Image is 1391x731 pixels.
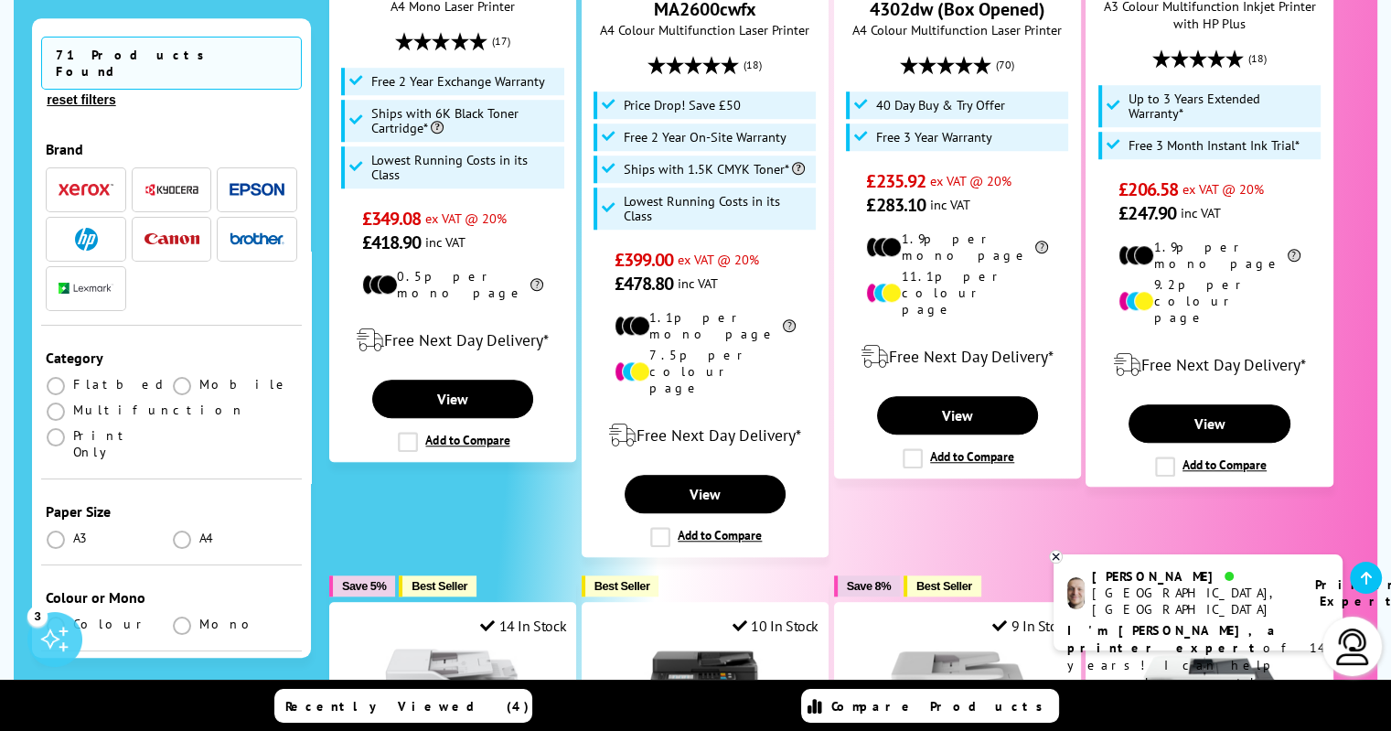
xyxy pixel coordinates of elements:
[1248,41,1267,76] span: (18)
[1118,177,1178,201] span: £206.58
[1118,239,1300,272] li: 1.9p per mono page
[199,376,290,392] span: Mobile
[1129,91,1316,121] span: Up to 3 Years Extended Warranty*
[744,48,762,82] span: (18)
[53,177,119,202] button: Xerox
[371,74,545,89] span: Free 2 Year Exchange Warranty
[615,248,674,272] span: £399.00
[847,579,891,593] span: Save 8%
[372,380,533,418] a: View
[53,227,119,252] button: HP
[224,177,290,202] button: Epson
[224,227,290,252] button: Brother
[425,210,507,227] span: ex VAT @ 20%
[930,172,1011,189] span: ex VAT @ 20%
[342,579,386,593] span: Save 5%
[625,475,786,513] a: View
[73,376,169,392] span: Flatbed
[678,251,759,268] span: ex VAT @ 20%
[27,606,48,626] div: 3
[582,575,659,597] button: Best Seller
[1092,585,1292,618] div: [GEOGRAPHIC_DATA], [GEOGRAPHIC_DATA]
[371,153,559,182] span: Lowest Running Costs in its Class
[624,162,805,177] span: Ships with 1.5K CMYK Toner*
[1129,404,1289,443] a: View
[46,588,297,607] div: Colour or Mono
[996,48,1014,82] span: (70)
[592,21,819,38] span: A4 Colour Multifunction Laser Printer
[412,579,467,593] span: Best Seller
[594,579,650,593] span: Best Seller
[1181,204,1221,221] span: inc VAT
[592,410,819,461] div: modal_delivery
[398,432,509,452] label: Add to Compare
[650,527,762,547] label: Add to Compare
[1092,568,1292,585] div: [PERSON_NAME]
[73,427,171,460] span: Print Only
[866,169,926,193] span: £235.92
[624,98,741,113] span: Price Drop! Save £50
[877,396,1038,435] a: View
[615,272,674,296] span: £478.80
[992,617,1071,635] div: 9 In Stock
[144,183,199,197] img: Kyocera
[624,130,786,145] span: Free 2 Year On-Site Warranty
[399,575,476,597] button: Best Seller
[678,274,718,292] span: inc VAT
[1067,622,1329,709] p: of 14 years! I can help you choose the right product
[46,502,297,521] div: Paper Size
[1334,629,1371,665] img: user-headset-light.svg
[199,530,216,546] span: A4
[1129,138,1300,153] span: Free 3 Month Instant Ink Trial*
[480,617,566,635] div: 14 In Stock
[615,309,797,342] li: 1.1p per mono page
[73,616,149,632] span: Colour
[876,98,1005,113] span: 40 Day Buy & Try Offer
[1067,622,1280,656] b: I'm [PERSON_NAME], a printer expert
[733,617,819,635] div: 10 In Stock
[1118,201,1176,225] span: £247.90
[139,177,205,202] button: Kyocera
[866,231,1048,263] li: 1.9p per mono page
[866,193,926,217] span: £283.10
[46,349,297,367] div: Category
[199,616,260,632] span: Mono
[1096,339,1322,391] div: modal_delivery
[329,575,395,597] button: Save 5%
[285,698,530,715] span: Recently Viewed (4)
[844,21,1071,38] span: A4 Colour Multifunction Laser Printer
[53,276,119,301] button: Lexmark
[801,689,1059,723] a: Compare Products
[615,347,797,396] li: 7.5p per colour page
[1067,577,1085,609] img: ashley-livechat.png
[230,232,284,245] img: Brother
[362,207,422,231] span: £349.08
[371,106,559,135] span: Ships with 6K Black Toner Cartridge*
[362,268,544,301] li: 0.5p per mono page
[41,37,302,90] span: 71 Products Found
[59,184,113,197] img: Xerox
[274,689,532,723] a: Recently Viewed (4)
[624,194,811,223] span: Lowest Running Costs in its Class
[139,227,205,252] button: Canon
[904,575,981,597] button: Best Seller
[73,402,245,418] span: Multifunction
[73,530,90,546] span: A3
[930,196,970,213] span: inc VAT
[46,140,297,158] div: Brand
[916,579,972,593] span: Best Seller
[491,24,509,59] span: (17)
[844,331,1071,382] div: modal_delivery
[425,233,465,251] span: inc VAT
[866,268,1048,317] li: 11.1p per colour page
[876,130,992,145] span: Free 3 Year Warranty
[834,575,900,597] button: Save 8%
[1182,180,1264,198] span: ex VAT @ 20%
[75,228,98,251] img: HP
[339,315,566,366] div: modal_delivery
[41,91,121,108] button: reset filters
[362,231,422,254] span: £418.90
[831,698,1053,715] span: Compare Products
[230,183,284,197] img: Epson
[1155,457,1267,477] label: Add to Compare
